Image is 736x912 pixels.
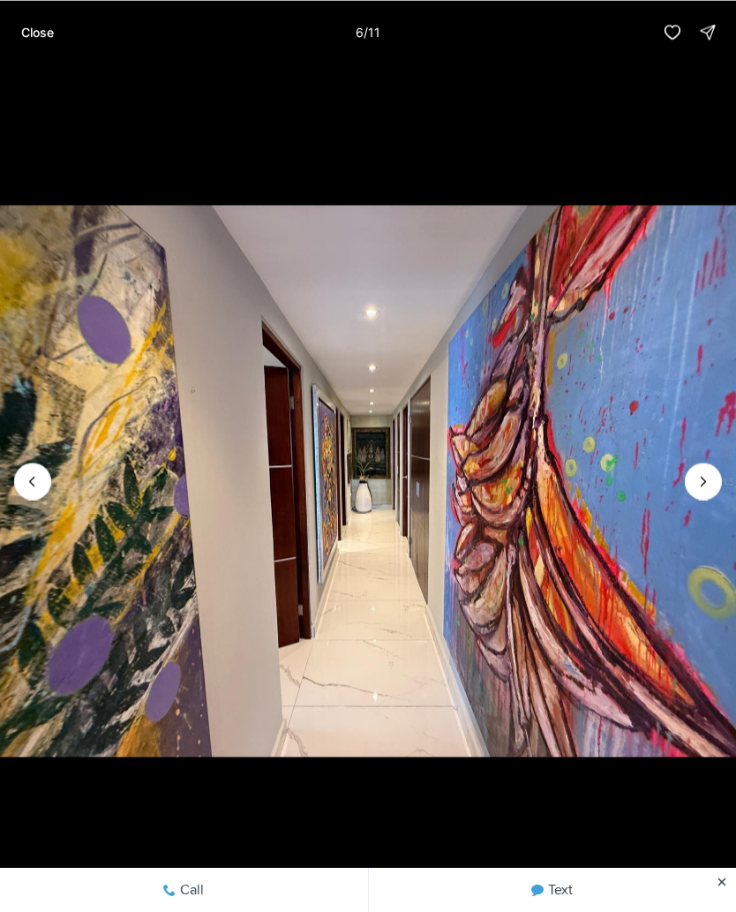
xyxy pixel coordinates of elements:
p: Close [21,25,54,39]
button: Previous slide [14,463,51,500]
button: Next slide [685,463,722,500]
button: Close [11,14,64,49]
p: 6 / 11 [356,24,380,39]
